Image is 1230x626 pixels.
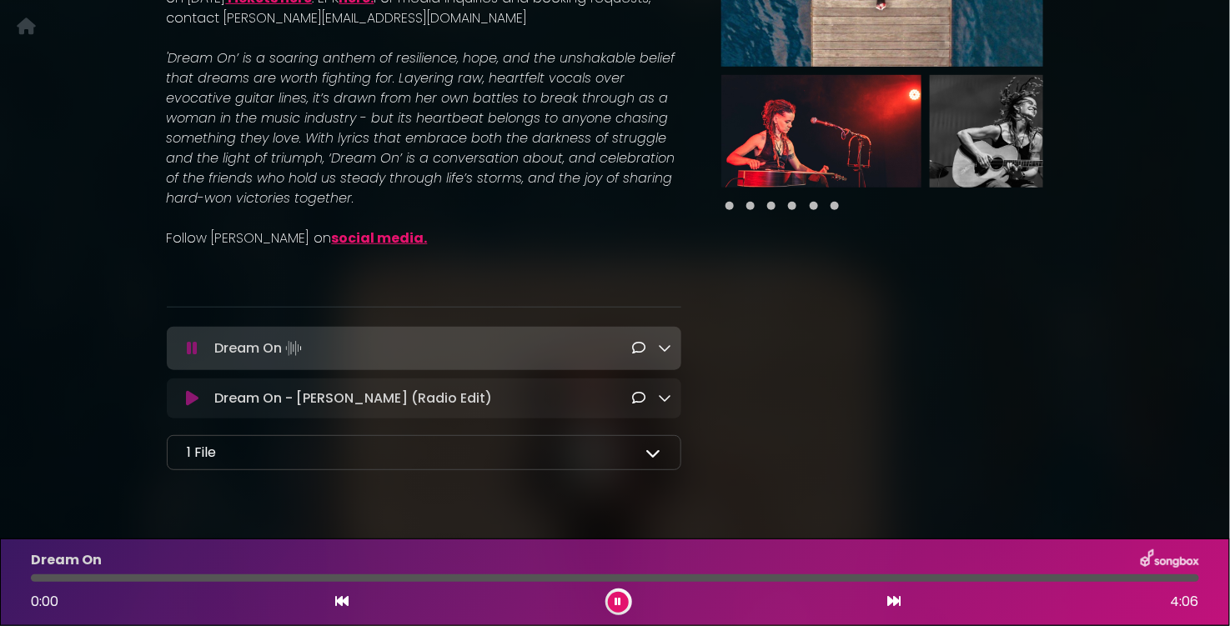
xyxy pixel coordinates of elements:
[930,75,1130,188] img: E0Uc4UjGR0SeRjAxU77k
[214,388,492,408] p: Dream On - [PERSON_NAME] (Radio Edit)
[332,228,428,248] a: social media.
[282,337,305,360] img: waveform4.gif
[167,48,675,208] em: 'Dream On’ is a soaring anthem of resilience, hope, and the unshakable belief that dreams are wor...
[167,228,682,248] p: Follow [PERSON_NAME] on
[721,75,921,188] img: 078ND394RYaCmygZEwln
[214,337,305,360] p: Dream On
[188,443,217,463] p: 1 File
